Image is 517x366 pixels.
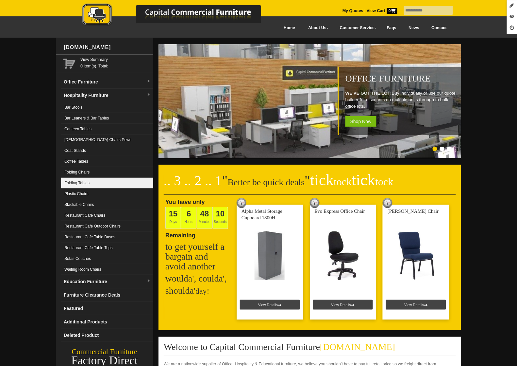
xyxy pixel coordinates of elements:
span: tock [334,176,352,188]
a: Education Furnituredropdown [61,275,153,288]
a: Bar Leaners & Bar Tables [61,113,153,124]
div: Commercial Furniture [56,347,153,357]
span: " [305,173,393,188]
h2: Better be quick deals [164,175,456,195]
span: 15 [169,209,178,218]
a: Faqs [381,21,403,35]
a: News [403,21,425,35]
img: Capital Commercial Furniture Logo [64,3,293,27]
a: About Us [301,21,333,35]
h2: shoulda' [165,286,231,296]
span: Minutes [197,207,212,229]
span: Days [165,207,181,229]
span: " [222,173,228,188]
a: Furniture Clearance Deals [61,288,153,302]
a: View Summary [80,56,151,63]
img: tick tock deal clock [237,198,246,208]
a: Coffee Tables [61,156,153,167]
span: Seconds [212,207,228,229]
a: Hospitality Furnituredropdown [61,89,153,102]
a: View Cart0 [366,9,397,13]
a: Featured [61,302,153,315]
span: 0 [387,8,397,14]
span: tock [375,176,393,188]
span: You have only [165,199,205,205]
a: Deleted Product [61,329,153,342]
img: dropdown [147,93,151,97]
strong: View Cart [367,9,397,13]
div: [DOMAIN_NAME] [61,38,153,57]
span: 0 item(s), Total: [80,56,151,68]
p: Buy individually or use our quote builder for discounts on multiple units through to bulk office ... [345,90,458,110]
a: Additional Products [61,315,153,329]
img: tick tock deal clock [310,198,320,208]
li: Page dot 1 [433,147,437,151]
h2: woulda', coulda', [165,274,231,284]
a: [DEMOGRAPHIC_DATA] Chairs Pews [61,135,153,145]
a: Waiting Room Chairs [61,264,153,275]
h2: Welcome to Capital Commercial Furniture [164,342,456,356]
a: Folding Tables [61,178,153,189]
a: Customer Service [333,21,381,35]
h2: to get yourself a bargain and avoid another [165,242,231,271]
a: Folding Chairs [61,167,153,178]
div: Factory Direct [56,357,153,366]
h1: Office Furniture [345,74,458,83]
img: dropdown [147,279,151,283]
a: Office Furniture WE'VE GOT THE LOT!Buy individually or use our quote builder for discounts on mul... [158,155,462,159]
a: Restaurant Cafe Table Tops [61,243,153,253]
a: Plastic Chairs [61,189,153,199]
a: Restaurant Cafe Table Bases [61,232,153,243]
img: dropdown [147,80,151,83]
a: Stackable Chairs [61,199,153,210]
li: Page dot 2 [440,147,444,151]
a: Coat Stands [61,145,153,156]
span: 10 [216,209,225,218]
span: Remaining [165,229,195,239]
a: My Quotes [342,9,363,13]
img: tick tock deal clock [383,198,392,208]
span: 6 [187,209,191,218]
img: Office Furniture [158,44,462,158]
a: Restaurant Cafe Chairs [61,210,153,221]
span: [DOMAIN_NAME] [320,342,395,352]
a: Bar Stools [61,102,153,113]
strong: WE'VE GOT THE LOT! [345,91,392,96]
span: tick tick [310,171,393,189]
a: Sofas Couches [61,253,153,264]
li: Page dot 3 [447,147,452,151]
span: .. 3 .. 2 .. 1 [164,173,222,188]
span: Shop Now [345,116,376,127]
span: Hours [181,207,197,229]
a: Capital Commercial Furniture Logo [64,3,293,29]
a: Canteen Tables [61,124,153,135]
span: day! [195,287,209,295]
a: Office Furnituredropdown [61,75,153,89]
span: 48 [200,209,209,218]
a: Restaurant Cafe Outdoor Chairs [61,221,153,232]
a: Contact [425,21,453,35]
